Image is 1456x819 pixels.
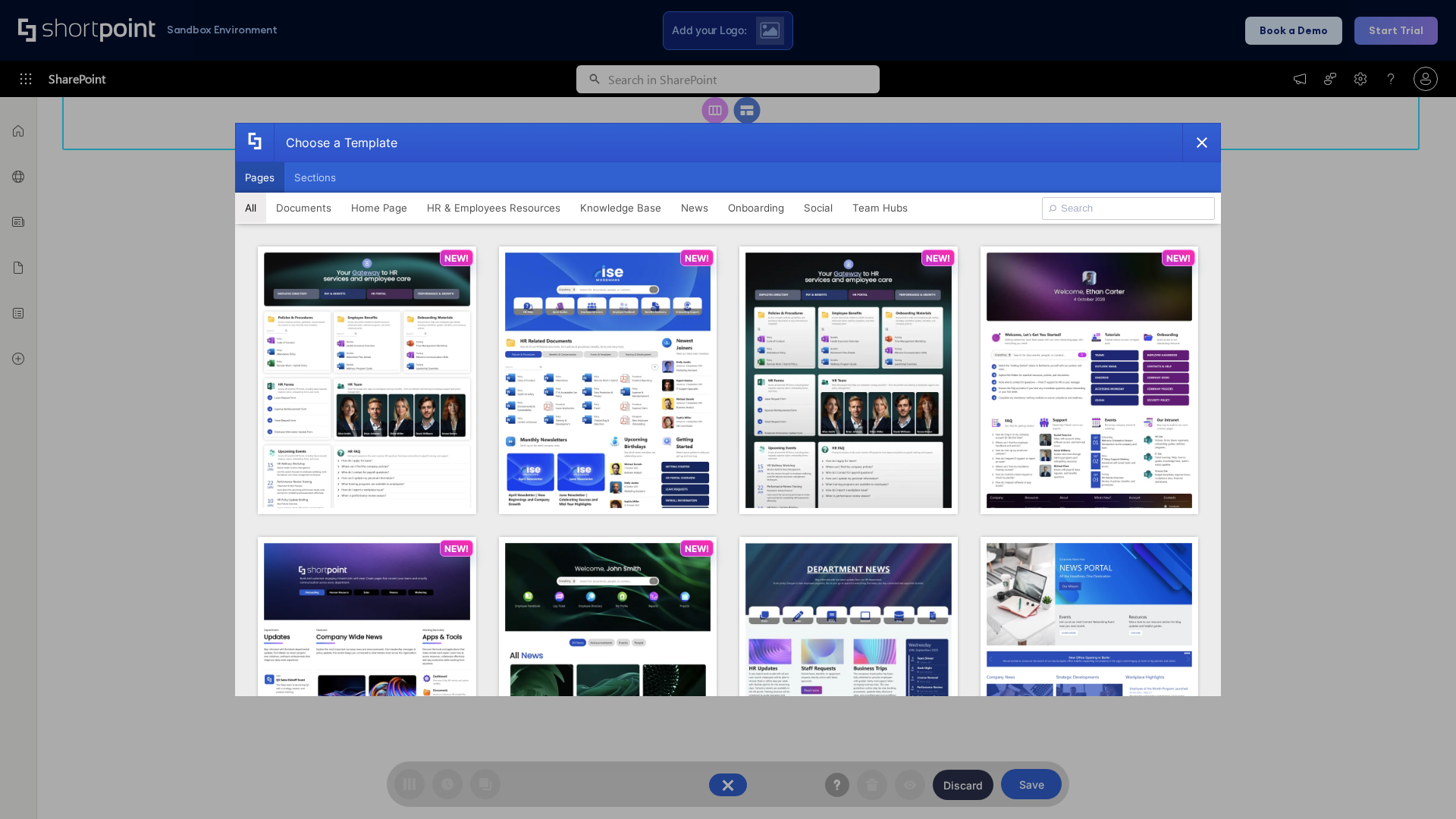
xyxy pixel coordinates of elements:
button: Home Page [341,193,417,223]
p: NEW! [1166,253,1191,264]
button: Team Hubs [843,193,918,223]
p: NEW! [926,253,950,264]
input: Search [1042,197,1215,220]
p: NEW! [685,543,709,554]
button: Sections [284,162,346,193]
p: NEW! [444,253,469,264]
button: Documents [266,193,341,223]
iframe: Chat Widget [1183,643,1456,819]
button: Onboarding [718,193,794,223]
button: Social [794,193,843,223]
div: Choose a Template [274,124,397,162]
button: News [671,193,718,223]
button: Pages [235,162,284,193]
p: NEW! [685,253,709,264]
button: HR & Employees Resources [417,193,570,223]
p: NEW! [444,543,469,554]
button: Knowledge Base [570,193,671,223]
button: All [235,193,266,223]
div: template selector [235,123,1221,696]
